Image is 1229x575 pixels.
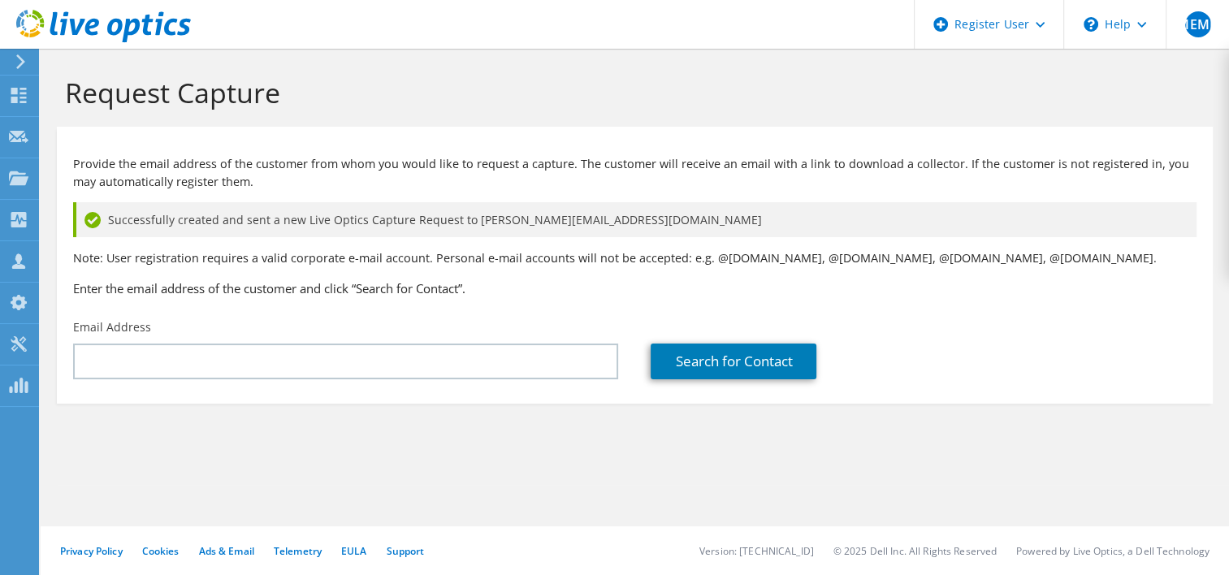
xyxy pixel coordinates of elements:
[73,249,1197,267] p: Note: User registration requires a valid corporate e-mail account. Personal e-mail accounts will ...
[1185,11,1211,37] span: MEMB
[274,544,322,558] a: Telemetry
[73,279,1197,297] h3: Enter the email address of the customer and click “Search for Contact”.
[386,544,424,558] a: Support
[833,544,997,558] li: © 2025 Dell Inc. All Rights Reserved
[699,544,814,558] li: Version: [TECHNICAL_ID]
[65,76,1197,110] h1: Request Capture
[199,544,254,558] a: Ads & Email
[73,155,1197,191] p: Provide the email address of the customer from whom you would like to request a capture. The cust...
[651,344,816,379] a: Search for Contact
[1084,17,1098,32] svg: \n
[341,544,366,558] a: EULA
[60,544,123,558] a: Privacy Policy
[1016,544,1210,558] li: Powered by Live Optics, a Dell Technology
[73,319,151,335] label: Email Address
[142,544,180,558] a: Cookies
[108,211,762,229] span: Successfully created and sent a new Live Optics Capture Request to [PERSON_NAME][EMAIL_ADDRESS][D...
